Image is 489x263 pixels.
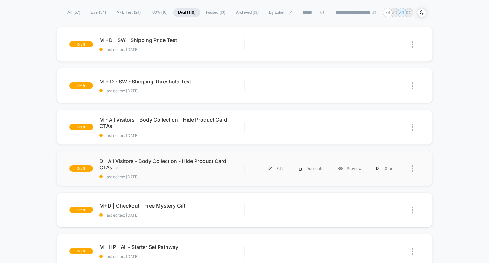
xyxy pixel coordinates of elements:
img: close [412,124,413,131]
span: last edited: [DATE] [99,254,244,259]
div: Edit [260,161,290,176]
div: Start [369,161,401,176]
p: AG [399,10,404,15]
span: M+D | Checkout - Free Mystery Gift [99,203,244,209]
span: last edited: [DATE] [99,213,244,217]
span: M + D - SW - Shipping Threshold Test [99,78,244,85]
div: Preview [331,161,369,176]
span: draft [69,124,93,130]
span: draft [69,165,93,172]
img: menu [268,167,272,171]
img: close [412,165,413,172]
div: + 4 [383,8,392,17]
img: menu [376,167,379,171]
p: DC [406,10,412,15]
span: D - All Visitors - Body Collection - Hide Product Card CTAs [99,158,244,171]
span: 100% ( 10 ) [146,8,172,17]
div: Duplicate [290,161,331,176]
span: draft [69,41,93,47]
span: A/B Test ( 24 ) [112,8,145,17]
span: Live ( 34 ) [86,8,111,17]
img: close [412,207,413,213]
span: By Label [269,10,284,15]
span: M - All Visitors - Body Collection - Hide Product Card CTAs [99,117,244,129]
span: M - HP - All - Starter Set Pathway [99,244,244,250]
span: draft [69,82,93,89]
p: AD [392,10,397,15]
span: M +D - SW - Shipping Price Test [99,37,244,43]
img: end [372,11,376,14]
img: close [412,248,413,255]
span: last edited: [DATE] [99,89,244,93]
img: menu [298,167,302,171]
span: last edited: [DATE] [99,174,244,179]
span: draft [69,207,93,213]
span: draft [69,248,93,254]
span: Draft ( 10 ) [173,8,200,17]
span: All ( 57 ) [63,8,85,17]
img: close [412,41,413,48]
span: last edited: [DATE] [99,133,244,138]
span: last edited: [DATE] [99,47,244,52]
span: Paused ( 13 ) [201,8,230,17]
span: Archived ( 13 ) [231,8,263,17]
img: close [412,82,413,89]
